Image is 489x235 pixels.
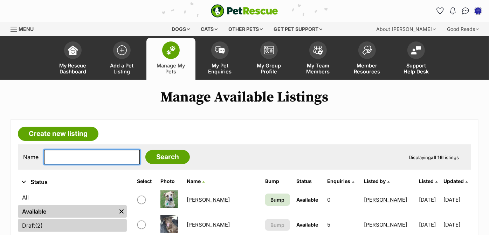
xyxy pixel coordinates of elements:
[419,178,438,184] a: Listed
[195,38,245,80] a: My Pet Enquiries
[11,22,39,35] a: Menu
[362,45,372,55] img: member-resources-icon-8e73f808a243e03378d46382f2149f9095a855e16c252ad45f914b54edf8863c.svg
[419,178,434,184] span: Listed
[18,127,98,141] a: Create new listing
[264,46,274,54] img: group-profile-icon-3fa3cf56718a62981997c0bc7e787c4b2cf8bcc04b72c1350f741eb67cf2f40e.svg
[327,178,350,184] span: translation missing: en.admin.listings.index.attributes.enquiries
[364,196,407,203] a: [PERSON_NAME]
[211,4,278,18] a: PetRescue
[443,178,468,184] a: Updated
[313,46,323,55] img: team-members-icon-5396bd8760b3fe7c0b43da4ab00e1e3bb1a5d9ba89233759b79545d2d3fc5d0d.svg
[196,22,223,36] div: Cats
[265,219,290,231] button: Bump
[245,38,294,80] a: My Group Profile
[145,150,190,164] input: Search
[324,188,360,212] td: 0
[411,46,421,54] img: help-desk-icon-fdf02630f3aa405de69fd3d07c3f3aa587a6932b1a1747fa1d2bba05be0121f9.svg
[146,38,195,80] a: Manage My Pets
[155,63,187,74] span: Manage My Pets
[443,188,470,212] td: [DATE]
[187,221,230,228] a: [PERSON_NAME]
[187,178,205,184] a: Name
[343,38,392,80] a: Member Resources
[371,22,441,36] div: About [PERSON_NAME]
[97,38,146,80] a: Add a Pet Listing
[364,178,390,184] a: Listed by
[158,176,183,187] th: Photo
[224,22,268,36] div: Other pets
[269,22,328,36] div: Get pet support
[18,205,116,218] a: Available
[351,63,383,74] span: Member Resources
[416,188,443,212] td: [DATE]
[294,176,324,187] th: Status
[364,221,407,228] a: [PERSON_NAME]
[442,22,484,36] div: Good Reads
[204,63,236,74] span: My Pet Enquiries
[135,176,157,187] th: Select
[462,7,469,14] img: chat-41dd97257d64d25036548639549fe6c8038ab92f7586957e7f3b1b290dea8141.svg
[262,176,293,187] th: Bump
[35,221,43,230] span: (2)
[167,22,195,36] div: Dogs
[270,196,284,203] span: Bump
[296,222,318,228] span: Available
[270,221,284,229] span: Bump
[327,178,354,184] a: Enquiries
[294,38,343,80] a: My Team Members
[431,155,442,160] strong: all 16
[435,5,484,17] ul: Account quick links
[473,5,484,17] button: My account
[23,154,39,160] label: Name
[187,196,230,203] a: [PERSON_NAME]
[302,63,334,74] span: My Team Members
[117,45,127,55] img: add-pet-listing-icon-0afa8454b4691262ce3f59096e99ab1cd57d4a30225e0717b998d2c9b9846f56.svg
[187,178,201,184] span: Name
[409,155,459,160] span: Displaying Listings
[400,63,432,74] span: Support Help Desk
[364,178,386,184] span: Listed by
[19,26,34,32] span: Menu
[18,191,127,204] a: All
[211,4,278,18] img: logo-e224e6f780fb5917bec1dbf3a21bbac754714ae5b6737aabdf751b685950b380.svg
[18,219,127,232] a: Draft
[215,46,225,54] img: pet-enquiries-icon-7e3ad2cf08bfb03b45e93fb7055b45f3efa6380592205ae92323e6603595dc1f.svg
[447,5,459,17] button: Notifications
[265,194,290,206] a: Bump
[116,205,127,218] a: Remove filter
[392,38,441,80] a: Support Help Desk
[460,5,471,17] a: Conversations
[48,38,97,80] a: My Rescue Dashboard
[475,7,482,14] img: Tanya Barker profile pic
[57,63,89,74] span: My Rescue Dashboard
[106,63,138,74] span: Add a Pet Listing
[450,7,456,14] img: notifications-46538b983faf8c2785f20acdc204bb7945ddae34d4c08c2a6579f10ce5e182be.svg
[253,63,285,74] span: My Group Profile
[166,46,176,55] img: manage-my-pets-icon-02211641906a0b7f246fdf0571729dbe1e7629f14944591b6c1af311fb30b64b.svg
[443,178,464,184] span: Updated
[296,197,318,203] span: Available
[18,178,127,187] button: Status
[68,45,78,55] img: dashboard-icon-eb2f2d2d3e046f16d808141f083e7271f6b2e854fb5c12c21221c1fb7104beca.svg
[435,5,446,17] a: Favourites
